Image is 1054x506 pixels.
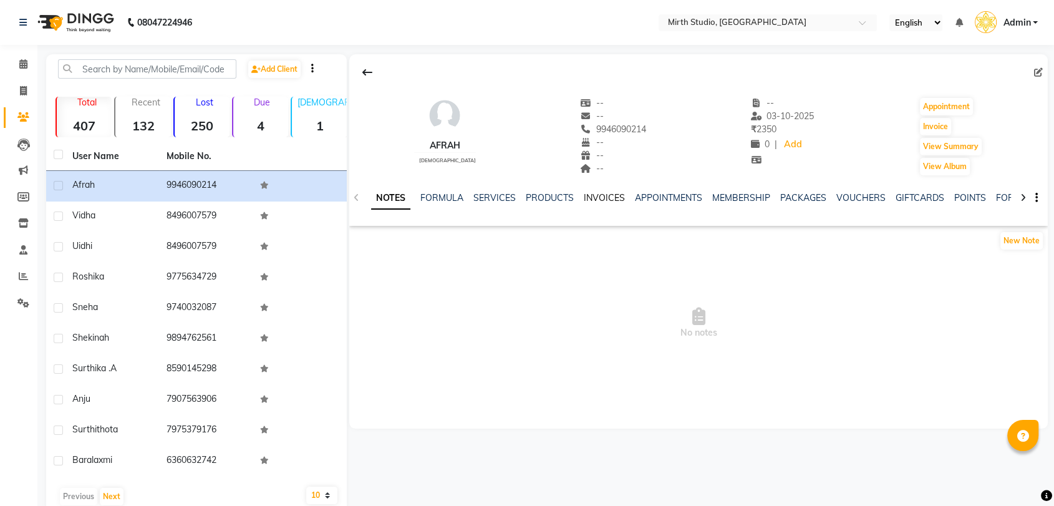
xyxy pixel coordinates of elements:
span: -- [580,97,604,109]
strong: 407 [57,118,112,134]
span: anju [72,393,90,404]
a: Add [782,136,804,153]
button: New Note [1000,232,1043,250]
a: VOUCHERS [836,192,886,203]
td: 9740032087 [159,293,253,324]
span: 9946090214 [580,124,646,135]
input: Search by Name/Mobile/Email/Code [58,59,236,79]
a: PACKAGES [780,192,826,203]
img: Admin [975,11,997,33]
span: No notes [349,261,1048,386]
td: 8590145298 [159,354,253,385]
td: 9775634729 [159,263,253,293]
strong: 1 [292,118,347,134]
th: User Name [65,142,159,171]
b: 08047224946 [137,5,192,40]
span: -- [580,163,604,174]
span: -- [580,150,604,161]
span: Sneha [72,301,98,313]
td: 9894762561 [159,324,253,354]
a: PRODUCTS [526,192,574,203]
a: POINTS [954,192,986,203]
button: View Summary [920,138,982,155]
div: Back to Client [354,61,380,84]
span: Uidhi [72,240,92,251]
p: Lost [180,97,230,108]
span: Shekinah [72,332,109,343]
p: Total [62,97,112,108]
td: 9946090214 [159,171,253,202]
img: avatar [426,97,463,134]
td: 8496007579 [159,232,253,263]
span: 0 [751,139,770,150]
span: ₹ [751,124,757,135]
a: FORMULA [420,192,463,203]
span: [DEMOGRAPHIC_DATA] [419,157,476,163]
strong: 4 [233,118,288,134]
button: Appointment [920,98,973,115]
a: APPOINTMENTS [635,192,702,203]
a: MEMBERSHIP [712,192,770,203]
a: GIFTCARDS [896,192,944,203]
img: logo [32,5,117,40]
a: INVOICES [584,192,625,203]
span: -- [751,97,775,109]
th: Mobile No. [159,142,253,171]
span: -- [580,110,604,122]
td: 7907563906 [159,385,253,416]
button: Invoice [920,118,951,135]
button: Next [100,488,123,505]
span: | [775,138,777,151]
span: Surthika .A [72,362,117,374]
strong: 250 [175,118,230,134]
td: 8496007579 [159,202,253,232]
td: 6360632742 [159,446,253,477]
span: 2350 [751,124,776,135]
span: Vidha [72,210,95,221]
span: 03-10-2025 [751,110,815,122]
p: Recent [120,97,170,108]
td: 7975379176 [159,416,253,446]
p: Due [236,97,288,108]
span: Roshika [72,271,104,282]
span: -- [580,137,604,148]
a: SERVICES [473,192,516,203]
a: NOTES [371,187,410,210]
p: [DEMOGRAPHIC_DATA] [297,97,347,108]
a: FORMS [996,192,1027,203]
span: surthithota [72,424,118,435]
div: Afrah [414,139,476,152]
span: Admin [1003,16,1030,29]
span: Afrah [72,179,95,190]
button: View Album [920,158,970,175]
strong: 132 [115,118,170,134]
span: Baralaxmi [72,454,112,465]
a: Add Client [248,61,301,78]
